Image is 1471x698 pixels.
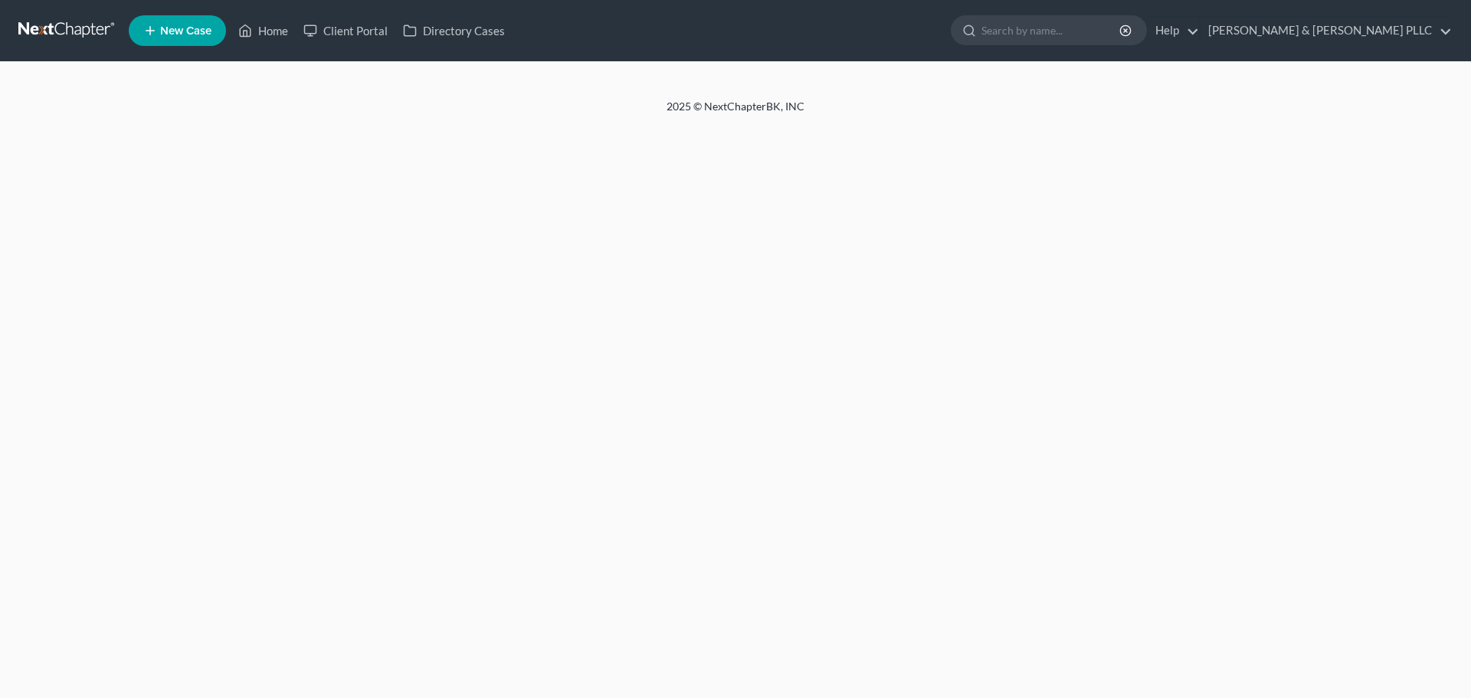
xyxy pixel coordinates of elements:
a: Help [1148,17,1199,44]
div: 2025 © NextChapterBK, INC [299,99,1172,126]
a: [PERSON_NAME] & [PERSON_NAME] PLLC [1201,17,1452,44]
a: Directory Cases [395,17,513,44]
span: New Case [160,25,211,37]
a: Home [231,17,296,44]
a: Client Portal [296,17,395,44]
input: Search by name... [981,16,1122,44]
